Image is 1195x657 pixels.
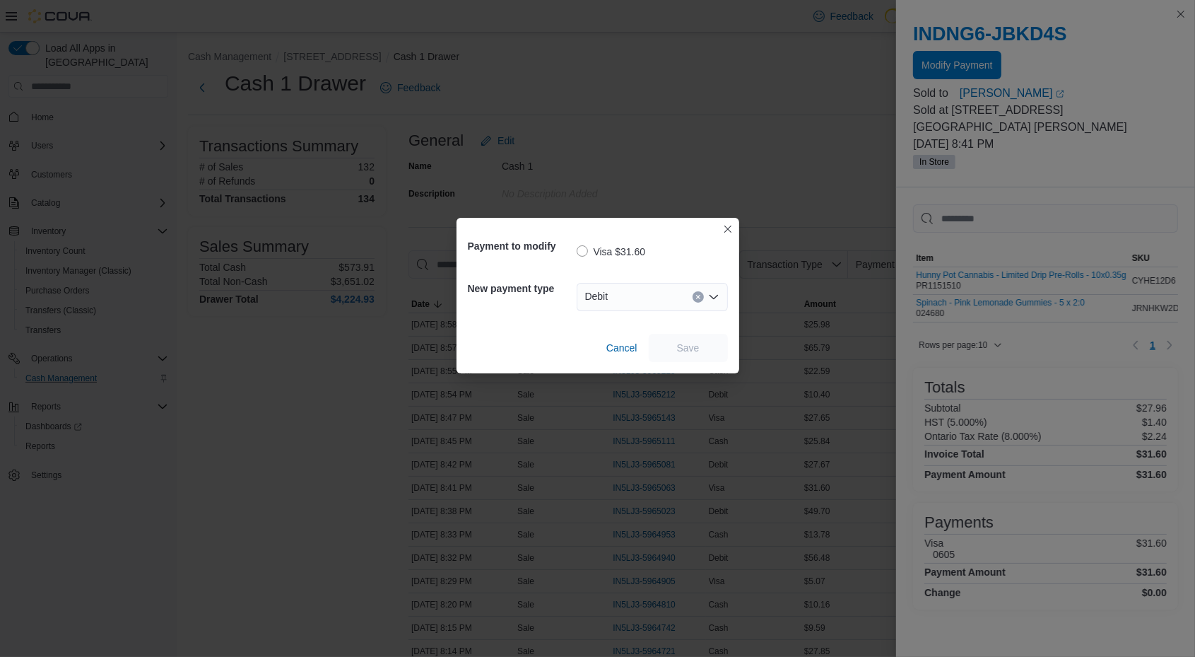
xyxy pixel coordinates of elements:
button: Clear input [693,291,704,303]
button: Closes this modal window [719,221,736,238]
h5: Payment to modify [468,232,574,260]
h5: New payment type [468,274,574,303]
label: Visa $31.60 [577,243,646,260]
button: Cancel [601,334,643,362]
button: Open list of options [708,291,719,303]
span: Debit [585,288,608,305]
button: Save [649,334,728,362]
span: Cancel [606,341,637,355]
span: Save [677,341,700,355]
input: Accessible screen reader label [613,289,615,306]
